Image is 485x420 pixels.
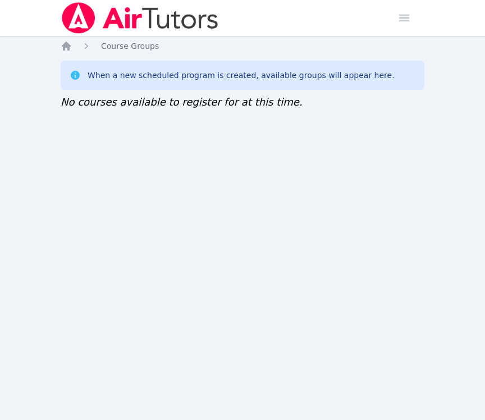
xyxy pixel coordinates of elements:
[61,2,219,34] img: Air Tutors
[61,96,303,108] span: No courses available to register for at this time.
[88,70,395,81] div: When a new scheduled program is created, available groups will appear here.
[101,40,159,52] a: Course Groups
[61,40,424,52] nav: Breadcrumb
[101,42,159,51] span: Course Groups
